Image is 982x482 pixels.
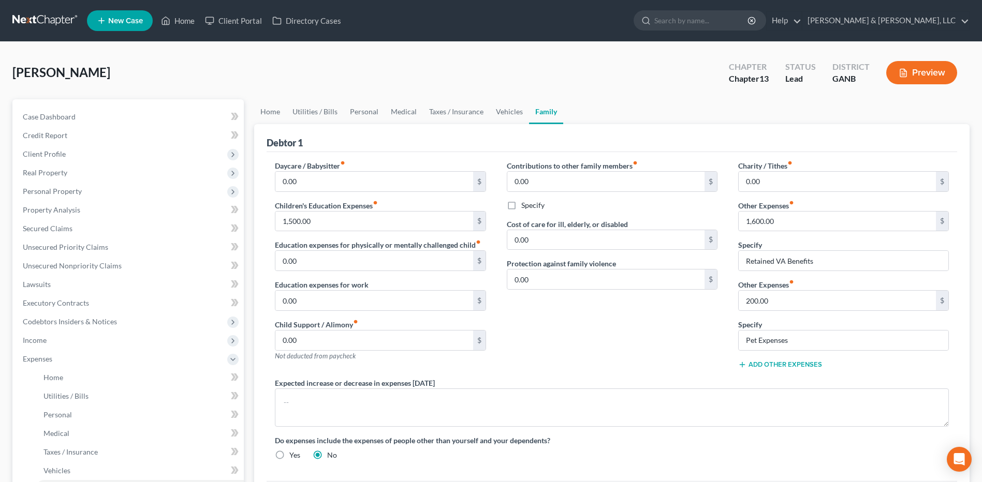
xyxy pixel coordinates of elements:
span: Codebtors Insiders & Notices [23,317,117,326]
a: Vehicles [490,99,529,124]
a: Medical [385,99,423,124]
div: GANB [832,73,870,85]
i: fiber_manual_record [340,160,345,165]
div: $ [936,212,948,231]
a: Lawsuits [14,275,244,294]
a: Home [254,99,286,124]
input: -- [275,251,473,270]
span: Real Property [23,168,67,177]
input: Specify... [739,330,948,350]
div: Open Intercom Messenger [947,447,972,472]
input: -- [739,212,936,231]
i: fiber_manual_record [789,279,794,284]
input: -- [275,330,473,350]
span: Secured Claims [23,224,72,233]
label: Specify [738,319,762,330]
a: Home [35,368,244,387]
div: $ [936,291,948,310]
span: Utilities / Bills [43,391,89,400]
input: Search by name... [654,11,749,30]
input: -- [275,172,473,191]
span: Personal [43,410,72,419]
div: Debtor 1 [267,137,303,149]
i: fiber_manual_record [787,160,793,165]
span: [PERSON_NAME] [12,65,110,80]
a: Unsecured Nonpriority Claims [14,257,244,275]
span: Not deducted from paycheck [275,352,356,360]
a: Help [767,11,801,30]
label: No [327,450,337,460]
a: Taxes / Insurance [423,99,490,124]
span: Expenses [23,354,52,363]
span: Home [43,373,63,382]
i: fiber_manual_record [353,319,358,324]
label: Expected increase or decrease in expenses [DATE] [275,378,435,388]
div: $ [473,251,486,270]
div: $ [473,291,486,310]
div: District [832,61,870,73]
label: Children's Education Expenses [275,200,378,211]
input: -- [507,269,705,289]
span: New Case [108,17,143,25]
a: Taxes / Insurance [35,443,244,461]
div: $ [936,172,948,191]
input: -- [275,291,473,310]
div: $ [473,330,486,350]
button: Add Other Expenses [738,360,822,369]
input: -- [739,291,936,310]
a: Home [156,11,200,30]
label: Specify [521,200,545,210]
a: Executory Contracts [14,294,244,312]
label: Other Expenses [738,200,794,211]
a: Secured Claims [14,219,244,238]
i: fiber_manual_record [373,200,378,205]
i: fiber_manual_record [633,160,638,165]
a: Family [529,99,563,124]
input: -- [507,172,705,191]
a: Unsecured Priority Claims [14,238,244,257]
a: Directory Cases [267,11,346,30]
a: Utilities / Bills [286,99,344,124]
span: Case Dashboard [23,112,76,121]
div: Chapter [729,61,769,73]
label: Education expenses for work [275,279,369,290]
button: Preview [886,61,957,84]
label: Protection against family violence [507,258,616,269]
label: Child Support / Alimony [275,319,358,330]
a: Utilities / Bills [35,387,244,405]
a: Credit Report [14,126,244,145]
span: Client Profile [23,149,66,158]
a: Personal [35,405,244,424]
span: Vehicles [43,466,70,475]
div: $ [473,172,486,191]
div: $ [705,230,717,250]
label: Contributions to other family members [507,160,638,171]
i: fiber_manual_record [476,239,481,245]
span: Lawsuits [23,280,51,289]
span: Unsecured Priority Claims [23,243,108,251]
label: Yes [289,450,300,460]
a: Property Analysis [14,201,244,219]
input: -- [507,230,705,250]
input: Specify... [739,251,948,270]
label: Other Expenses [738,279,794,290]
span: Credit Report [23,131,67,140]
span: 13 [759,73,769,83]
span: Personal Property [23,187,82,195]
div: Status [785,61,816,73]
span: Taxes / Insurance [43,447,98,456]
label: Do expenses include the expenses of people other than yourself and your dependents? [275,435,949,446]
label: Specify [738,239,762,250]
i: fiber_manual_record [789,200,794,205]
div: Chapter [729,73,769,85]
label: Cost of care for ill, elderly, or disabled [507,219,628,230]
a: [PERSON_NAME] & [PERSON_NAME], LLC [802,11,969,30]
div: $ [705,172,717,191]
input: -- [739,172,936,191]
a: Case Dashboard [14,108,244,126]
span: Executory Contracts [23,298,89,307]
div: $ [705,269,717,289]
a: Vehicles [35,461,244,480]
span: Medical [43,429,69,438]
a: Client Portal [200,11,267,30]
